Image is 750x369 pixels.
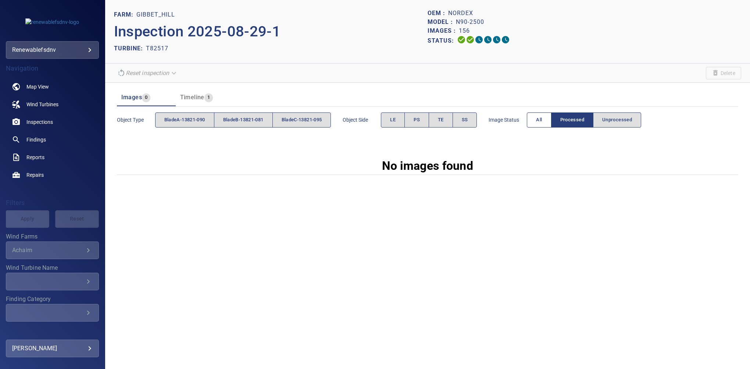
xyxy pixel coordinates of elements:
span: bladeA-13821-090 [164,116,205,124]
h4: Navigation [6,65,99,72]
img: renewablefsdnv-logo [25,18,79,26]
label: Wind Turbine Name [6,265,99,271]
svg: Selecting 0% [475,35,483,44]
a: reports noActive [6,148,99,166]
span: Wind Turbines [26,101,58,108]
h4: Filters [6,199,99,207]
em: Reset inspection [126,69,169,76]
svg: Classification 0% [501,35,510,44]
button: LE [381,112,405,128]
div: Reset inspection [114,67,181,79]
p: N90-2500 [456,18,484,26]
span: bladeB-13821-081 [223,116,264,124]
span: Findings [26,136,46,143]
div: [PERSON_NAME] [12,343,93,354]
a: windturbines noActive [6,96,99,113]
span: Object type [117,116,155,123]
span: All [536,116,542,124]
svg: ML Processing 0% [483,35,492,44]
div: Finding Category [6,304,99,322]
div: Wind Farms [6,241,99,259]
button: TE [429,112,453,128]
label: Wind Farms [6,234,99,240]
button: bladeC-13821-095 [272,112,331,128]
span: TE [438,116,444,124]
button: bladeB-13821-081 [214,112,273,128]
span: Inspections [26,118,53,126]
span: 0 [142,93,150,102]
span: Reports [26,154,44,161]
span: PS [414,116,420,124]
p: TURBINE: [114,44,146,53]
a: repairs noActive [6,166,99,184]
span: SS [462,116,468,124]
span: Object Side [343,116,381,123]
span: bladeC-13821-095 [282,116,322,124]
span: Timeline [180,94,204,101]
div: Unable to reset the inspection due to your user permissions [114,67,181,79]
p: T82517 [146,44,168,53]
div: Achairn [12,247,84,254]
a: findings noActive [6,131,99,148]
button: SS [453,112,477,128]
button: Unprocessed [593,112,641,128]
label: Finding Category [6,296,99,302]
a: map noActive [6,78,99,96]
p: Images : [428,26,459,35]
div: renewablefsdnv [12,44,93,56]
p: Gibbet_Hill [136,10,175,19]
div: Wind Turbine Name [6,273,99,290]
span: Processed [560,116,584,124]
span: LE [390,116,396,124]
a: inspections noActive [6,113,99,131]
p: Nordex [448,9,473,18]
div: objectSide [381,112,477,128]
span: Unable to delete the inspection due to your user permissions [706,67,741,79]
svg: Matching 0% [492,35,501,44]
button: PS [404,112,429,128]
p: Status: [428,35,457,46]
button: Processed [551,112,593,128]
div: objectType [155,112,331,128]
div: renewablefsdnv [6,41,99,59]
p: No images found [382,157,474,175]
label: Finding Type [6,327,99,333]
span: Images [121,94,142,101]
span: Unprocessed [602,116,632,124]
span: Image Status [489,116,527,123]
span: 1 [204,93,213,102]
span: Map View [26,83,49,90]
p: OEM : [428,9,448,18]
p: FARM: [114,10,136,19]
svg: Uploading 100% [457,35,466,44]
div: imageStatus [527,112,641,128]
p: Model : [428,18,456,26]
button: All [527,112,551,128]
span: Repairs [26,171,44,179]
p: Inspection 2025-08-29-1 [114,21,428,43]
svg: Data Formatted 100% [466,35,475,44]
button: bladeA-13821-090 [155,112,214,128]
p: 156 [459,26,470,35]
